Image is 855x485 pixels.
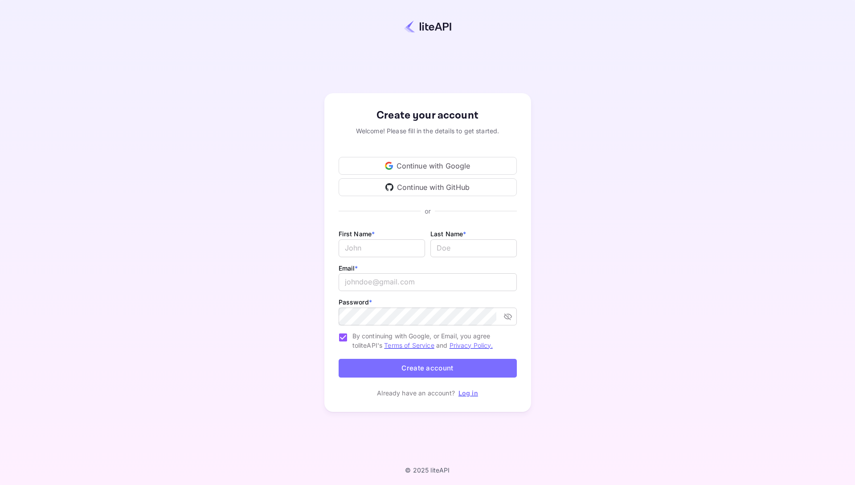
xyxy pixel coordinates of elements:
[500,308,516,325] button: toggle password visibility
[404,20,451,33] img: liteapi
[339,178,517,196] div: Continue with GitHub
[450,341,493,349] a: Privacy Policy.
[339,298,372,306] label: Password
[339,107,517,123] div: Create your account
[430,230,466,238] label: Last Name
[384,341,434,349] a: Terms of Service
[377,388,455,398] p: Already have an account?
[339,230,375,238] label: First Name
[339,273,517,291] input: johndoe@gmail.com
[405,466,450,474] p: © 2025 liteAPI
[352,331,510,350] span: By continuing with Google, or Email, you agree to liteAPI's and
[339,157,517,175] div: Continue with Google
[458,389,478,397] a: Log in
[430,239,517,257] input: Doe
[339,264,358,272] label: Email
[339,359,517,378] button: Create account
[339,239,425,257] input: John
[339,126,517,136] div: Welcome! Please fill in the details to get started.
